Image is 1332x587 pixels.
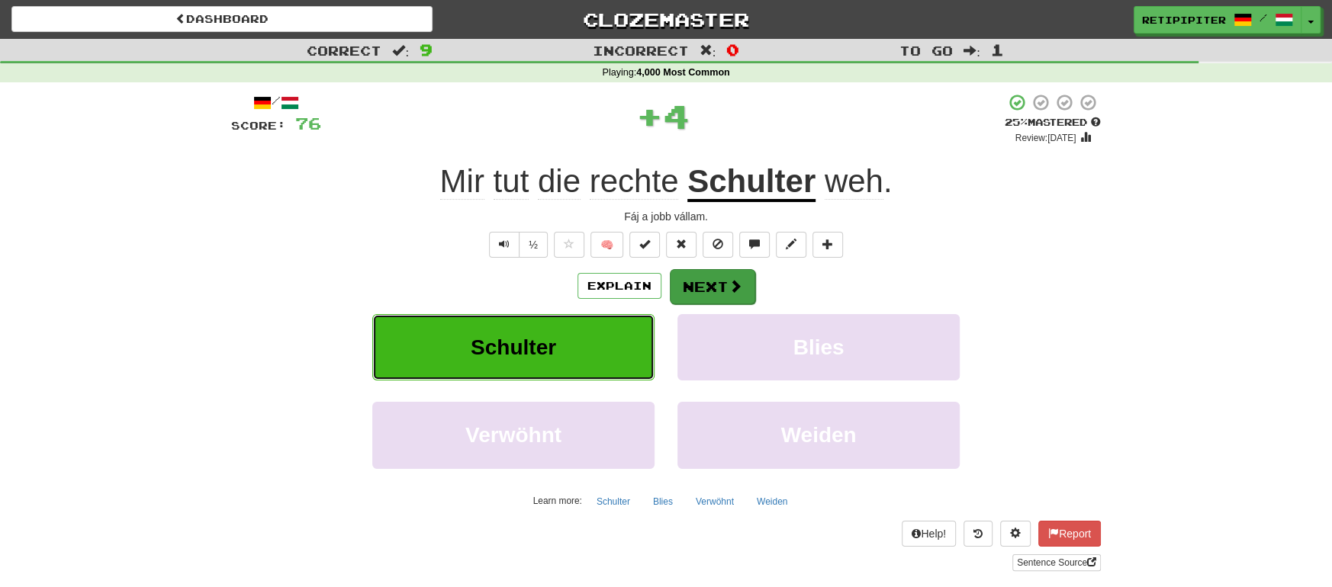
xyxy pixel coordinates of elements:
[1012,554,1101,571] a: Sentence Source
[703,232,733,258] button: Ignore sentence (alt+i)
[739,232,770,258] button: Discuss sentence (alt+u)
[700,44,716,57] span: :
[780,423,856,447] span: Weiden
[687,163,816,202] u: Schulter
[1260,12,1267,23] span: /
[590,163,679,200] span: rechte
[392,44,409,57] span: :
[307,43,381,58] span: Correct
[726,40,739,59] span: 0
[519,232,548,258] button: ½
[636,67,729,78] strong: 4,000 Most Common
[636,93,663,139] span: +
[1015,133,1076,143] small: Review: [DATE]
[538,163,581,200] span: die
[11,6,433,32] a: Dashboard
[295,114,321,133] span: 76
[663,97,690,135] span: 4
[964,521,993,547] button: Round history (alt+y)
[793,335,845,359] span: Blies
[825,163,883,200] span: weh
[372,314,655,380] button: Schulter
[554,232,584,258] button: Favorite sentence (alt+f)
[231,119,286,132] span: Score:
[964,44,980,57] span: :
[465,423,561,447] span: Verwöhnt
[677,402,960,468] button: Weiden
[1005,116,1101,130] div: Mastered
[533,496,582,506] small: Learn more:
[489,232,520,258] button: Play sentence audio (ctl+space)
[991,40,1004,59] span: 1
[593,43,689,58] span: Incorrect
[1142,13,1226,27] span: retipipiter
[1005,116,1028,128] span: 25 %
[372,402,655,468] button: Verwöhnt
[494,163,529,200] span: tut
[629,232,660,258] button: Set this sentence to 100% Mastered (alt+m)
[687,490,742,513] button: Verwöhnt
[588,490,639,513] button: Schulter
[231,93,321,112] div: /
[440,163,484,200] span: Mir
[748,490,796,513] button: Weiden
[816,163,892,200] span: .
[670,269,755,304] button: Next
[776,232,806,258] button: Edit sentence (alt+d)
[486,232,548,258] div: Text-to-speech controls
[645,490,681,513] button: Blies
[590,232,623,258] button: 🧠
[1038,521,1101,547] button: Report
[420,40,433,59] span: 9
[578,273,661,299] button: Explain
[1134,6,1301,34] a: retipipiter /
[455,6,877,33] a: Clozemaster
[899,43,953,58] span: To go
[471,335,556,359] span: Schulter
[902,521,956,547] button: Help!
[812,232,843,258] button: Add to collection (alt+a)
[677,314,960,380] button: Blies
[666,232,697,258] button: Reset to 0% Mastered (alt+r)
[231,209,1101,224] div: Fáj a jobb vállam.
